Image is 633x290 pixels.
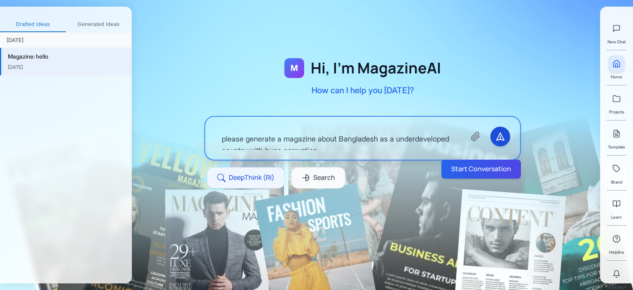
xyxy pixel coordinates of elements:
span: Learn [611,214,622,220]
div: [DATE] [8,63,125,71]
span: Brand [611,179,622,185]
span: New Chat [607,38,626,45]
span: Helpline [609,249,624,255]
button: Attach files [466,127,485,146]
span: Template [608,144,625,150]
h1: Hi, I'm MagazineAI [311,60,441,76]
button: Generated Ideas [66,17,132,32]
span: Home [611,73,622,80]
button: Send message [490,127,510,146]
span: M [291,62,298,74]
span: Projects [609,108,624,115]
div: Magazine: hello [8,52,125,61]
button: Start Conversation [441,160,521,179]
textarea: please generate a magazine about Bangladesh as a underdeveloped country with huge corruption [215,127,459,150]
p: How can I help you [DATE]? [312,85,414,96]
